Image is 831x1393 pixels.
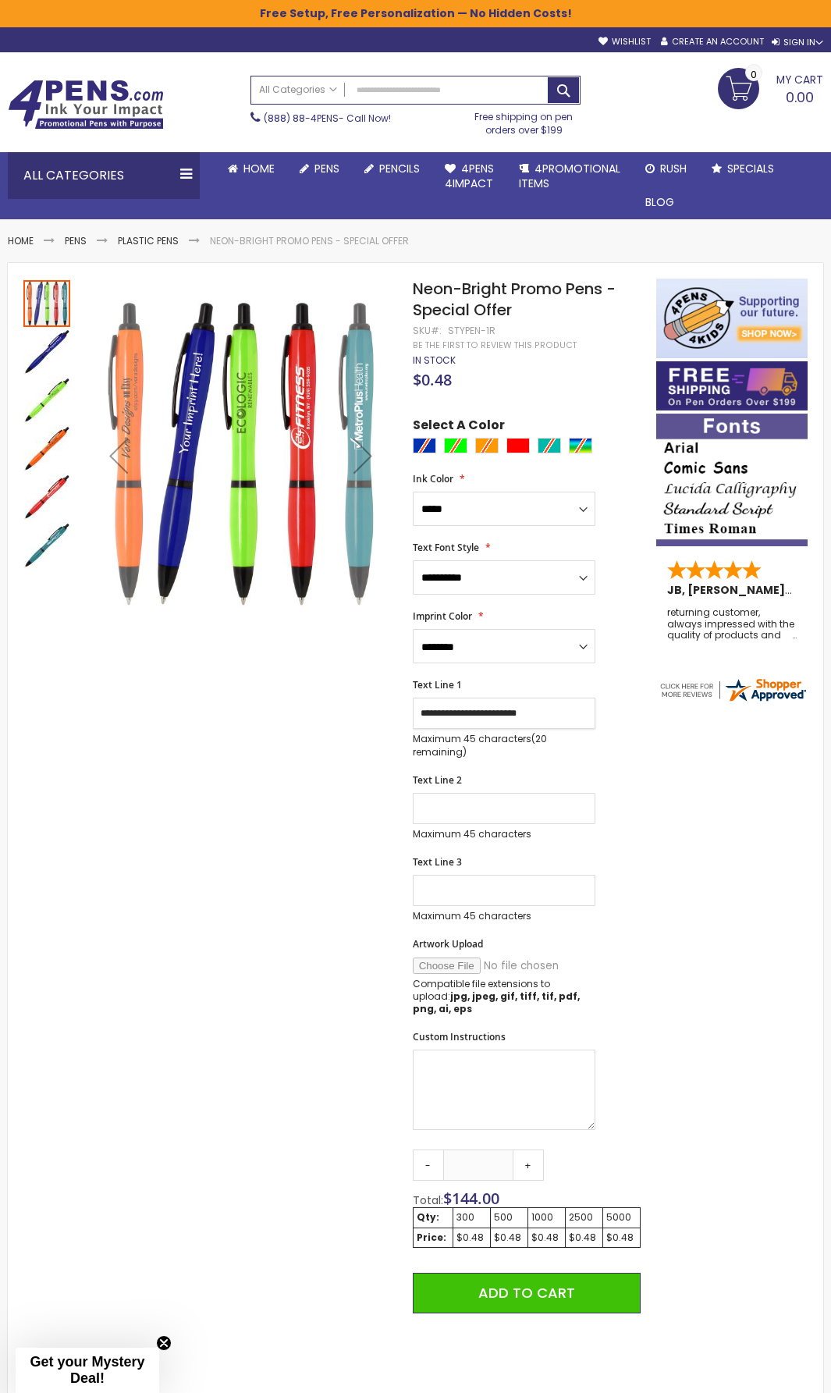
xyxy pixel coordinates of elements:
img: 4Pens Custom Pens and Promotional Products [8,80,164,130]
a: Be the first to review this product [413,339,577,351]
strong: Price: [417,1231,446,1244]
div: Red [506,438,530,453]
div: $0.48 [606,1231,637,1244]
strong: Qty: [417,1210,439,1224]
div: Next [332,279,394,634]
img: Neon-Bright Promo Pens - Special Offer [23,474,70,521]
span: 0 [751,67,757,82]
span: Custom Instructions [413,1030,506,1043]
img: Neon-Bright Promo Pens - Special Offer [23,425,70,472]
p: Maximum 45 characters [413,828,595,840]
p: Maximum 45 characters [413,910,595,922]
span: Text Line 3 [413,855,462,869]
img: Neon-Bright Promo Pens - Special Offer [23,522,70,569]
div: Availability [413,354,456,367]
div: 5000 [606,1211,637,1224]
span: Text Font Style [413,541,479,554]
div: 500 [494,1211,524,1224]
span: $ [443,1188,499,1209]
img: Free shipping on orders over $199 [656,361,808,410]
a: Specials [699,152,787,186]
div: Get your Mystery Deal!Close teaser [16,1348,159,1393]
img: 4pens.com widget logo [658,676,808,704]
div: $0.48 [569,1231,599,1244]
span: Pencils [379,161,420,176]
div: 300 [456,1211,487,1224]
div: Sign In [772,37,823,48]
p: Compatible file extensions to upload: [413,978,595,1016]
button: Add to Cart [413,1273,641,1313]
span: Specials [727,161,774,176]
a: Rush [633,152,699,186]
span: All Categories [259,84,337,96]
span: Blog [645,194,674,210]
a: 4PROMOTIONALITEMS [506,152,633,201]
a: - [413,1150,444,1181]
iframe: Google Customer Reviews [702,1351,831,1393]
span: Get your Mystery Deal! [30,1354,144,1386]
a: + [513,1150,544,1181]
div: $0.48 [531,1231,562,1244]
span: Home [243,161,275,176]
img: Neon-Bright Promo Pens - Special Offer [23,377,70,424]
span: (20 remaining) [413,732,547,758]
button: Close teaser [156,1335,172,1351]
span: 144.00 [452,1188,499,1209]
img: Neon-Bright Promo Pens - Special Offer [87,301,394,608]
p: Maximum 45 characters [413,733,595,758]
div: Neon-Bright Promo Pens - Special Offer [23,279,72,327]
a: Home [8,234,34,247]
a: Pens [287,152,352,186]
span: Neon-Bright Promo Pens - Special Offer [413,278,616,321]
a: 4Pens4impact [432,152,506,201]
div: $0.48 [494,1231,524,1244]
a: 4pens.com certificate URL [658,694,808,707]
a: 0.00 0 [718,68,823,107]
a: Pencils [352,152,432,186]
span: Select A Color [413,417,505,438]
strong: SKU [413,324,442,337]
a: Create an Account [661,36,764,48]
strong: jpg, jpeg, gif, tiff, tif, pdf, png, ai, eps [413,990,580,1015]
span: Rush [660,161,687,176]
a: Blog [633,186,687,219]
span: Text Line 2 [413,773,462,787]
div: All Categories [8,152,200,199]
span: JB, [PERSON_NAME] [667,582,790,598]
a: Home [215,152,287,186]
span: 4PROMOTIONAL ITEMS [519,161,620,191]
div: 1000 [531,1211,562,1224]
span: 0.00 [786,87,814,107]
div: Free shipping on pen orders over $199 [467,105,581,136]
div: Neon-Bright Promo Pens - Special Offer [23,424,72,472]
div: Previous [87,279,150,634]
a: Wishlist [598,36,651,48]
a: All Categories [251,76,345,102]
span: Total: [413,1192,443,1208]
div: Neon-Bright Promo Pens - Special Offer [23,472,72,521]
div: $0.48 [456,1231,487,1244]
span: Text Line 1 [413,678,462,691]
span: $0.48 [413,369,452,390]
span: - Call Now! [264,112,391,125]
div: returning customer, always impressed with the quality of products and excelent service, will retu... [667,607,797,641]
span: Artwork Upload [413,937,483,951]
div: Neon-Bright Promo Pens - Special Offer [23,327,72,375]
div: Neon-Bright Promo Pens - Special Offer [23,521,70,569]
iframe: PayPal [413,1325,641,1388]
div: STYPEN-1R [448,325,495,337]
div: Neon-Bright Promo Pens - Special Offer [23,375,72,424]
div: 2500 [569,1211,599,1224]
img: Neon-Bright Promo Pens - Special Offer [23,329,70,375]
span: Add to Cart [478,1283,575,1302]
span: In stock [413,354,456,367]
a: Pens [65,234,87,247]
a: (888) 88-4PENS [264,112,339,125]
img: 4pens 4 kids [656,279,808,358]
span: Ink Color [413,472,453,485]
span: Imprint Color [413,609,472,623]
a: Plastic Pens [118,234,179,247]
span: Pens [314,161,339,176]
li: Neon-Bright Promo Pens - Special Offer [210,235,409,247]
img: font-personalization-examples [656,414,808,546]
